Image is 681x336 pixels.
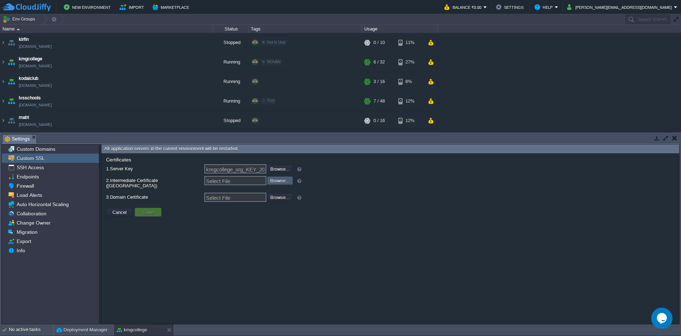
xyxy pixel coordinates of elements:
div: Name [1,25,213,33]
div: Running [213,72,249,91]
button: Save [141,209,156,215]
div: 6 / 32 [373,53,385,72]
div: Tags [249,25,362,33]
div: 7 / 48 [373,92,385,111]
img: CloudJiffy [2,3,51,12]
label: 1. [105,164,201,173]
a: [DOMAIN_NAME] [19,43,52,50]
a: Auto Horizontal Scaling [15,201,70,208]
img: AMDAwAAAACH5BAEAAAAALAAAAAABAAEAAAICRAEAOw== [6,111,16,130]
a: Collaboration [15,210,48,217]
button: Marketplace [153,3,191,11]
button: [PERSON_NAME][EMAIL_ADDRESS][DOMAIN_NAME] [567,3,674,11]
img: AMDAwAAAACH5BAEAAAAALAAAAAABAAEAAAICRAEAOw== [0,72,6,91]
img: AMDAwAAAACH5BAEAAAAALAAAAAABAAEAAAICRAEAOw== [6,131,16,150]
a: Firewall [15,183,35,189]
iframe: chat widget [651,308,674,329]
img: AMDAwAAAACH5BAEAAAAALAAAAAABAAEAAAICRAEAOw== [6,33,16,52]
img: AMDAwAAAACH5BAEAAAAALAAAAAABAAEAAAICRAEAOw== [0,53,6,72]
div: Running [213,92,249,111]
div: 11% [398,33,421,52]
span: [DOMAIN_NAME] [19,82,52,89]
a: [DOMAIN_NAME] [19,101,52,109]
a: matri [19,114,29,121]
div: No active tasks [9,324,53,336]
button: kmgcollege [117,326,147,334]
button: Settings [496,3,526,11]
div: Certificates [105,157,304,164]
img: AMDAwAAAACH5BAEAAAAALAAAAAABAAEAAAICRAEAOw== [6,72,16,91]
span: Settings [5,134,30,143]
img: AMDAwAAAACH5BAEAAAAALAAAAAABAAEAAAICRAEAOw== [0,111,6,130]
div: All application servers in the current environment will be restarted. [101,144,679,153]
span: ROVAN [267,60,281,64]
a: Info [15,247,26,254]
label: 2. [105,176,201,190]
span: TVS [267,99,275,103]
a: [DOMAIN_NAME] [19,62,52,70]
span: Intermediate Certificate ([GEOGRAPHIC_DATA]) [106,178,158,188]
div: Stopped [213,111,249,130]
span: Not in Use [267,40,285,44]
a: Change Owner [15,220,52,226]
div: Running [213,131,249,150]
a: kodaiclub [19,75,38,82]
a: [DOMAIN_NAME] [19,121,52,128]
button: Import [120,3,146,11]
a: kmgcollege [19,55,42,62]
span: Server Key [110,166,133,171]
div: Status [214,25,248,33]
a: lvsschools [19,94,41,101]
div: Stopped [213,33,249,52]
a: Migration [15,229,39,235]
a: klrfin [19,36,29,43]
img: AMDAwAAAACH5BAEAAAAALAAAAAABAAEAAAICRAEAOw== [6,92,16,111]
div: 12% [398,111,421,130]
a: Export [15,238,32,244]
a: Load Alerts [15,192,43,198]
label: 3. [105,193,201,202]
div: 6% [398,72,421,91]
img: AMDAwAAAACH5BAEAAAAALAAAAAABAAEAAAICRAEAOw== [6,53,16,72]
img: AMDAwAAAACH5BAEAAAAALAAAAAABAAEAAAICRAEAOw== [0,33,6,52]
button: Cancel [110,209,129,215]
button: Deployment Manager [56,326,107,334]
button: Help [535,3,555,11]
div: 27% [398,53,421,72]
div: 0 / 10 [373,33,385,52]
img: AMDAwAAAACH5BAEAAAAALAAAAAABAAEAAAICRAEAOw== [0,131,6,150]
div: 3 / 16 [373,72,385,91]
img: AMDAwAAAACH5BAEAAAAALAAAAAABAAEAAAICRAEAOw== [0,92,6,111]
a: Custom SSL [15,155,46,161]
div: 3 / 32 [373,131,385,150]
div: Usage [362,25,437,33]
img: AMDAwAAAACH5BAEAAAAALAAAAAABAAEAAAICRAEAOw== [17,28,20,30]
div: Running [213,53,249,72]
button: New Environment [64,3,113,11]
div: 0 / 16 [373,111,385,130]
a: Endpoints [15,173,40,180]
a: Custom Domains [15,146,56,152]
span: Domain Certificate [110,194,148,200]
div: 12% [398,92,421,111]
a: SSH Access [15,164,45,171]
button: Env Groups [2,14,38,24]
div: 63% [398,131,421,150]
